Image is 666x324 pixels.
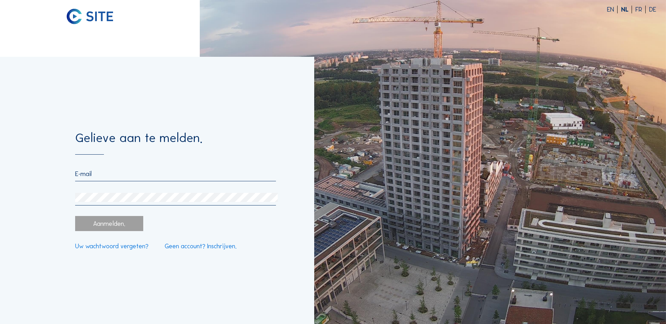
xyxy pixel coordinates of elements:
[75,170,276,178] input: E-mail
[165,243,237,249] a: Geen account? Inschrijven.
[67,9,113,25] img: C-SITE logo
[621,6,632,13] div: NL
[75,216,143,231] div: Aanmelden.
[75,131,276,155] div: Gelieve aan te melden.
[607,6,618,13] div: EN
[649,6,656,13] div: DE
[75,243,149,249] a: Uw wachtwoord vergeten?
[635,6,646,13] div: FR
